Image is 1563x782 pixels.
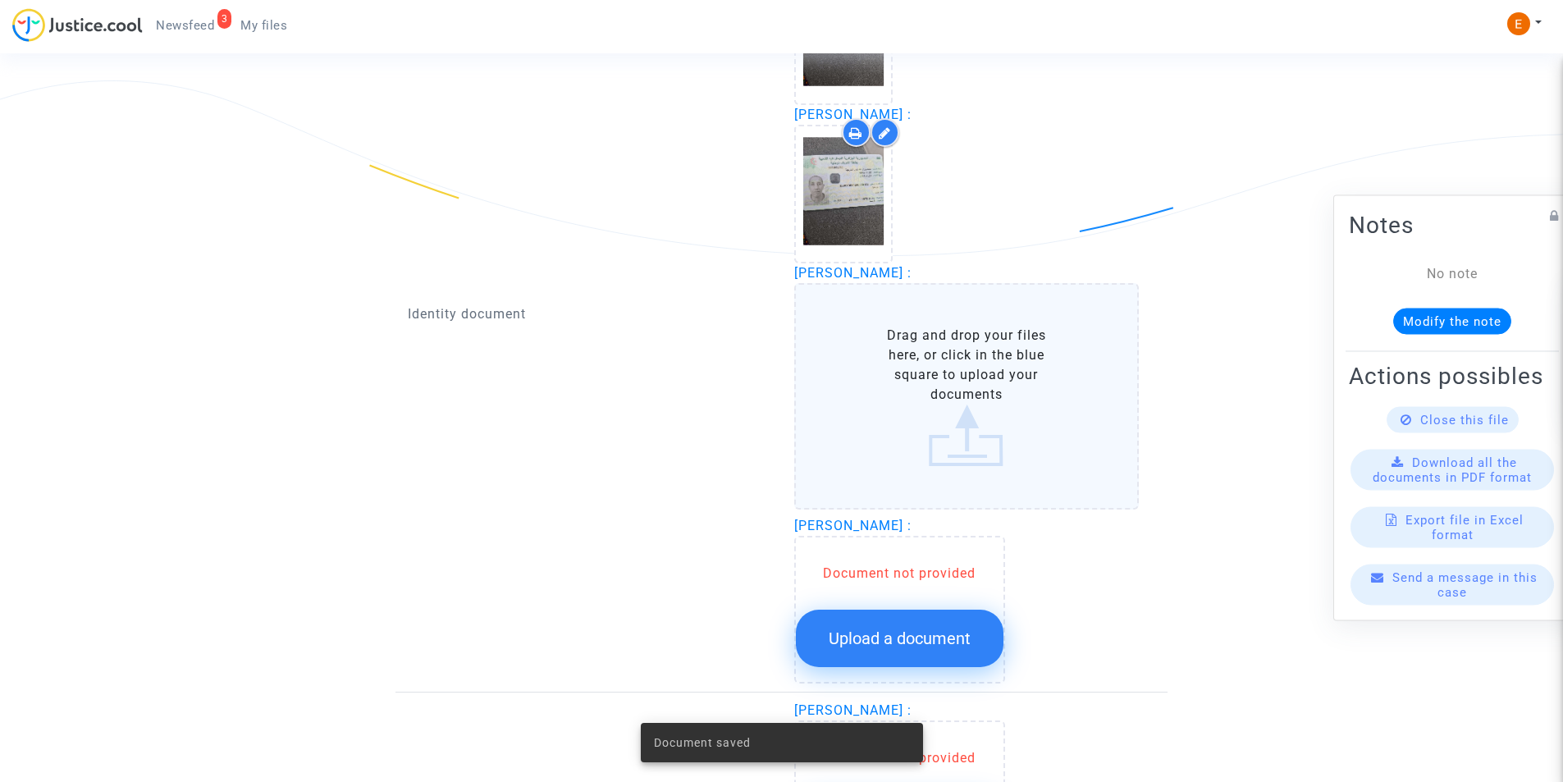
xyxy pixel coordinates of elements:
button: Modify the note [1393,308,1511,334]
img: ACg8ocIeiFvHKe4dA5oeRFd_CiCnuxWUEc1A2wYhRJE3TTWt=s96-c [1507,12,1530,35]
span: Close this file [1420,412,1509,427]
h2: Actions possibles [1349,361,1556,390]
span: Send a message in this case [1392,569,1538,599]
div: Document not provided [796,564,1003,583]
span: Download all the documents in PDF format [1373,455,1532,484]
span: My files [240,18,287,33]
img: jc-logo.svg [12,8,143,42]
span: [PERSON_NAME] : [794,107,912,122]
span: [PERSON_NAME] : [794,265,912,281]
a: My files [227,13,300,38]
p: Identity document [408,304,770,324]
button: Upload a document [796,610,1003,667]
span: [PERSON_NAME] : [794,518,912,533]
span: Export file in Excel format [1405,512,1524,542]
span: Document saved [654,734,751,751]
span: Newsfeed [156,18,214,33]
span: Upload a document [829,629,971,648]
div: No note [1373,263,1531,283]
a: 3Newsfeed [143,13,227,38]
h2: Notes [1349,210,1556,239]
div: 3 [217,9,232,29]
